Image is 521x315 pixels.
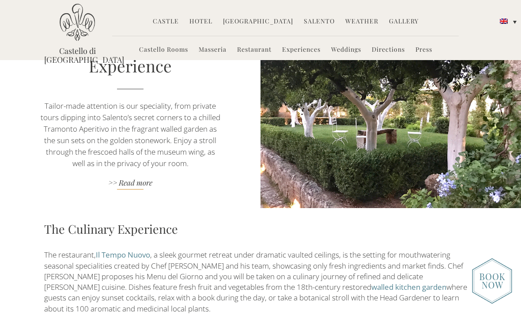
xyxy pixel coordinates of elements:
[223,17,293,27] a: [GEOGRAPHIC_DATA]
[44,46,110,64] a: Castello di [GEOGRAPHIC_DATA]
[304,17,335,27] a: Salento
[282,45,321,55] a: Experiences
[472,258,512,304] img: new-booknow.png
[39,178,222,190] a: >> Read more
[39,100,222,169] p: Tailor-made attention is our speciality, from private tours dipping into Salento’s secret corners...
[500,19,508,24] img: English
[153,17,179,27] a: Castle
[139,45,188,55] a: Castello Rooms
[199,45,227,55] a: Masseria
[345,17,378,27] a: Weather
[237,45,272,55] a: Restaurant
[389,17,419,27] a: Gallery
[372,45,405,55] a: Directions
[96,250,150,260] a: Il Tempo Nuovo
[44,250,477,314] p: The restaurant, , a sleek gourmet retreat under dramatic vaulted ceilings, is the setting for mou...
[189,17,212,27] a: Hotel
[415,45,432,55] a: Press
[44,220,477,238] h3: The Culinary Experience
[371,282,446,292] a: walled kitchen garden
[60,4,95,41] img: Castello di Ugento
[331,45,361,55] a: Weddings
